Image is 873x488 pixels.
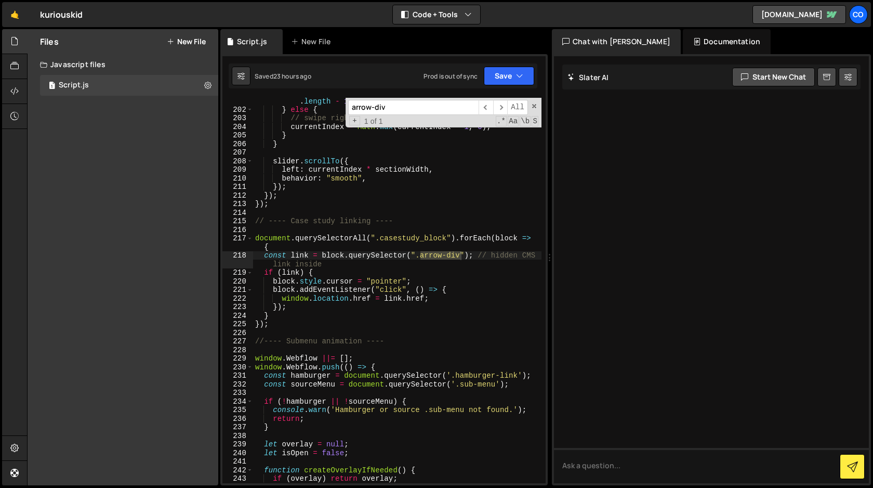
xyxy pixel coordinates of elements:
div: 202 [222,106,253,114]
div: 212 [222,191,253,200]
div: 224 [222,312,253,320]
input: Search for [348,100,479,115]
div: 203 [222,114,253,123]
div: 242 [222,466,253,475]
a: [DOMAIN_NAME] [752,5,846,24]
div: 227 [222,337,253,346]
div: 235 [222,406,253,415]
div: Saved [255,72,311,81]
span: 1 of 1 [360,117,387,126]
div: 238 [222,432,253,441]
div: 16633/45317.js [40,75,218,96]
div: Javascript files [28,54,218,75]
div: 230 [222,363,253,372]
div: 223 [222,303,253,312]
div: 232 [222,380,253,389]
span: ​ [479,100,493,115]
span: Toggle Replace mode [349,116,360,126]
div: 217 [222,234,253,251]
button: Code + Tools [393,5,480,24]
button: Save [484,67,534,85]
div: 243 [222,474,253,483]
div: 234 [222,397,253,406]
div: 206 [222,140,253,149]
div: 211 [222,183,253,191]
div: 229 [222,354,253,363]
div: 241 [222,457,253,466]
div: 23 hours ago [273,72,311,81]
span: Search In Selection [532,116,538,126]
div: 225 [222,320,253,329]
div: 226 [222,329,253,338]
div: 222 [222,294,253,303]
div: Script.js [59,81,89,90]
div: 215 [222,217,253,226]
span: ​ [493,100,508,115]
div: 205 [222,131,253,140]
span: Alt-Enter [507,100,528,115]
h2: Slater AI [567,72,609,82]
button: New File [167,37,206,46]
div: 213 [222,200,253,209]
span: RegExp Search [496,116,507,126]
div: 207 [222,148,253,157]
div: 239 [222,440,253,449]
div: 209 [222,165,253,174]
div: 231 [222,371,253,380]
div: 221 [222,286,253,294]
div: New File [291,36,335,47]
a: 🤙 [2,2,28,27]
div: kuriouskid [40,8,83,21]
span: 1 [49,82,55,91]
div: Documentation [683,29,771,54]
div: Script.js [237,36,267,47]
div: 204 [222,123,253,132]
button: Start new chat [732,68,815,86]
div: 208 [222,157,253,166]
h2: Files [40,36,59,47]
span: Whole Word Search [520,116,531,126]
div: 240 [222,449,253,458]
div: 228 [222,346,253,355]
a: Co [849,5,868,24]
div: 219 [222,268,253,277]
div: 216 [222,226,253,235]
div: 236 [222,415,253,423]
span: CaseSensitive Search [508,116,519,126]
div: Prod is out of sync [424,72,478,81]
div: 218 [222,251,253,268]
div: Chat with [PERSON_NAME] [552,29,681,54]
div: 233 [222,389,253,397]
div: 237 [222,423,253,432]
div: 214 [222,209,253,217]
div: 210 [222,174,253,183]
div: 220 [222,277,253,286]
